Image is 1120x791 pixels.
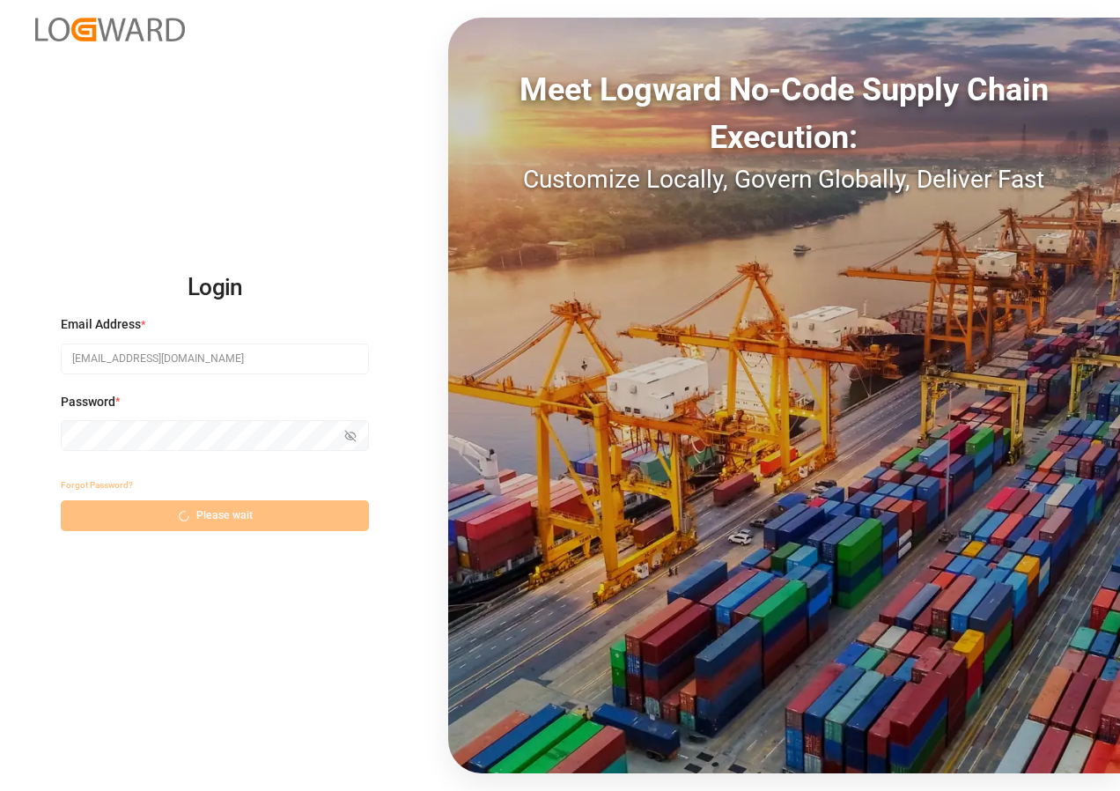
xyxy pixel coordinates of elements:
[61,315,141,334] span: Email Address
[448,66,1120,161] div: Meet Logward No-Code Supply Chain Execution:
[35,18,185,41] img: Logward_new_orange.png
[61,393,115,411] span: Password
[61,260,369,316] h2: Login
[448,161,1120,198] div: Customize Locally, Govern Globally, Deliver Fast
[61,344,369,374] input: Enter your email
